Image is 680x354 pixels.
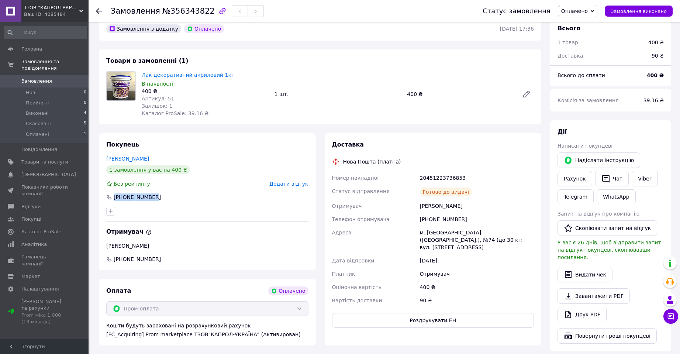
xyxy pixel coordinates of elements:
[332,258,374,264] span: Дата відправки
[184,24,224,33] div: Оплачено
[663,309,678,324] button: Чат з покупцем
[643,97,664,103] span: 39.16 ₴
[26,89,37,96] span: Нові
[26,100,49,106] span: Прийняті
[26,110,49,117] span: Виконані
[418,294,535,307] div: 90 ₴
[611,8,667,14] span: Замовлення виконано
[268,286,308,295] div: Оплачено
[558,97,619,103] span: Комісія за замовлення
[558,143,612,149] span: Написати покупцеві
[519,87,534,102] a: Редагувати
[558,307,607,322] a: Друк PDF
[418,281,535,294] div: 400 ₴
[558,53,583,59] span: Доставка
[605,6,673,17] button: Замовлення виконано
[418,267,535,281] div: Отримувач
[483,7,550,15] div: Статус замовлення
[418,171,535,185] div: 20451223736853
[106,331,308,338] div: [FC_Acquiring] Prom marketplace ТЗОВ"КАПРОЛ-УКРАЇНА" (Активирован)
[96,7,102,15] div: Повернутися назад
[561,8,588,14] span: Оплачено
[332,298,382,303] span: Вартість доставки
[272,89,404,99] div: 1 шт.
[21,312,68,325] div: Prom мікс 1 000 (13 місяців)
[84,110,86,117] span: 4
[142,87,269,95] div: 400 ₴
[632,171,657,186] a: Viber
[332,216,390,222] span: Телефон отримувача
[21,273,40,280] span: Маркет
[558,288,630,304] a: Завантажити PDF
[21,203,41,210] span: Відгуки
[647,72,664,78] b: 400 ₴
[106,141,139,148] span: Покупець
[332,188,390,194] span: Статус відправлення
[332,175,379,181] span: Номер накладної
[21,146,57,153] span: Повідомлення
[558,220,657,236] button: Скопіювати запит на відгук
[332,284,382,290] span: Оціночна вартість
[107,72,135,100] img: Лак декоративний акриловий 1кг
[21,298,68,325] span: [PERSON_NAME] та рахунки
[648,39,664,46] div: 400 ₴
[21,228,61,235] span: Каталог ProSale
[558,267,612,282] button: Видати чек
[84,120,86,127] span: 5
[595,171,629,186] button: Чат
[332,230,352,236] span: Адреса
[558,211,639,217] span: Запит на відгук про компанію
[84,100,86,106] span: 0
[142,72,234,78] a: Лак декоративний акриловий 1кг
[558,240,661,260] span: У вас є 26 днів, щоб відправити запит на відгук покупцеві, скопіювавши посилання.
[84,89,86,96] span: 0
[269,181,308,187] span: Додати відгук
[558,128,567,135] span: Дії
[106,242,308,250] div: [PERSON_NAME]
[597,189,635,204] a: WhatsApp
[332,313,534,328] button: Роздрукувати ЕН
[21,58,89,72] span: Замовлення та повідомлення
[558,152,640,168] button: Надіслати інструкцію
[142,81,173,87] span: В наявності
[332,203,362,209] span: Отримувач
[142,96,174,102] span: Артикул: 51
[21,159,68,165] span: Товари та послуги
[404,89,516,99] div: 400 ₴
[558,39,578,45] span: 1 товар
[106,57,189,64] span: Товари в замовленні (1)
[418,213,535,226] div: [PHONE_NUMBER]
[26,131,49,138] span: Оплачені
[21,184,68,197] span: Показники роботи компанії
[114,181,150,187] span: Без рейтингу
[341,158,403,165] div: Нова Пошта (платна)
[21,46,42,52] span: Головна
[4,26,87,39] input: Пошук
[26,120,51,127] span: Скасовані
[106,287,131,294] span: Оплата
[558,328,657,344] button: Повернути гроші покупцеві
[106,156,149,162] a: [PERSON_NAME]
[21,241,47,248] span: Аналітика
[21,171,76,178] span: [DEMOGRAPHIC_DATA]
[106,165,190,174] div: 1 замовлення у вас на 400 ₴
[647,48,668,64] div: 90 ₴
[106,228,152,235] span: Отримувач
[558,72,605,78] span: Всього до сплати
[142,110,208,116] span: Каталог ProSale: 39.16 ₴
[332,141,364,148] span: Доставка
[142,103,173,109] span: Залишок: 1
[162,7,215,16] span: №356343822
[558,171,592,186] button: Рахунок
[106,24,181,33] div: Замовлення з додатку
[113,193,162,201] div: [PHONE_NUMBER]
[21,78,52,85] span: Замовлення
[558,25,580,32] span: Всього
[418,254,535,267] div: [DATE]
[24,4,79,11] span: ТзОВ "КАПРОЛ-УКРАЇНА"
[21,216,41,223] span: Покупці
[558,189,594,204] a: Telegram
[500,26,534,32] time: [DATE] 17:36
[113,255,162,263] span: [PHONE_NUMBER]
[418,199,535,213] div: [PERSON_NAME]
